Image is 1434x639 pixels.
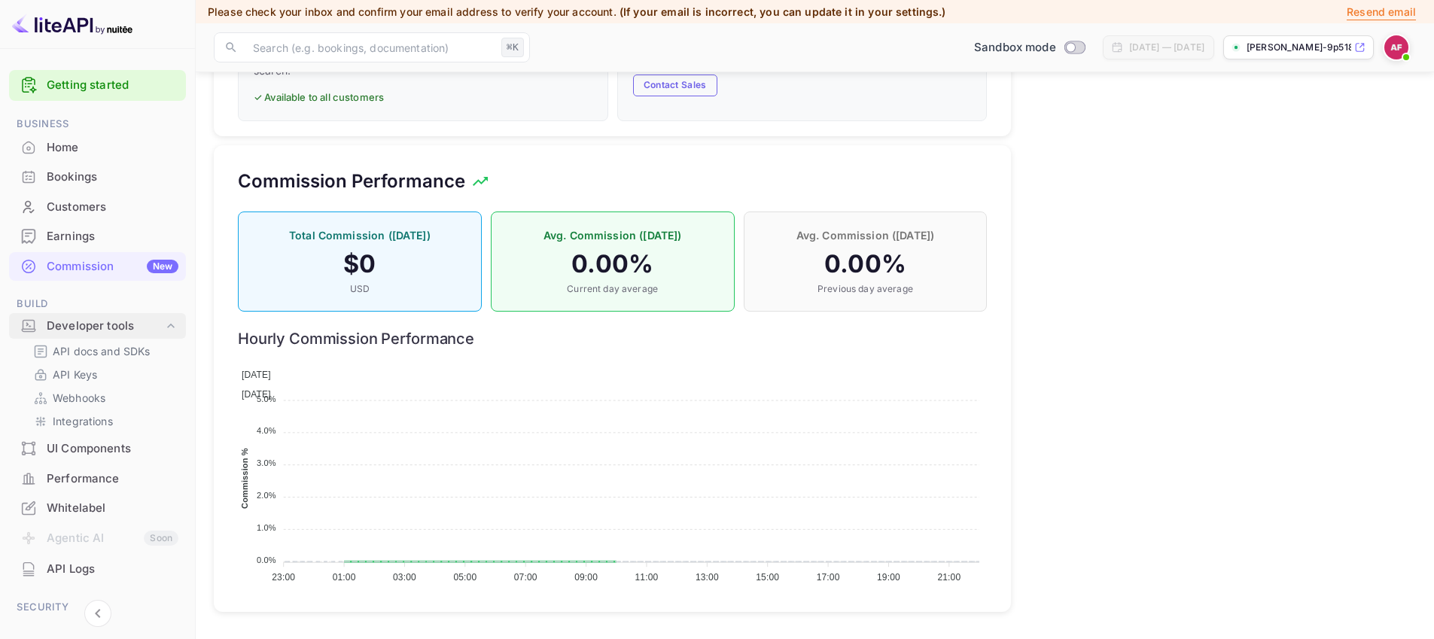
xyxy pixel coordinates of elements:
[9,464,186,492] a: Performance
[974,39,1056,56] span: Sandbox mode
[9,296,186,312] span: Build
[254,227,466,243] p: Total Commission ([DATE])
[53,413,113,429] p: Integrations
[9,252,186,280] a: CommissionNew
[1247,41,1351,54] p: [PERSON_NAME]-9p518...
[9,222,186,251] div: Earnings
[756,572,779,583] tspan: 15:00
[620,5,946,18] span: (If your email is incorrect, you can update it in your settings.)
[9,464,186,494] div: Performance
[333,572,356,583] tspan: 01:00
[9,555,186,584] div: API Logs
[9,494,186,523] div: Whitelabel
[9,163,186,192] div: Bookings
[12,12,132,36] img: LiteAPI logo
[53,390,105,406] p: Webhooks
[9,193,186,221] a: Customers
[1347,4,1416,20] p: Resend email
[514,572,537,583] tspan: 07:00
[33,343,174,359] a: API docs and SDKs
[53,367,97,382] p: API Keys
[453,572,476,583] tspan: 05:00
[257,426,276,435] tspan: 4.0%
[242,389,271,400] span: [DATE]
[47,139,178,157] div: Home
[9,70,186,101] div: Getting started
[9,252,186,281] div: CommissionNew
[635,572,659,583] tspan: 11:00
[937,572,961,583] tspan: 21:00
[877,572,900,583] tspan: 19:00
[9,434,186,464] div: UI Components
[254,249,466,279] h4: $ 0
[9,599,186,616] span: Security
[507,227,719,243] p: Avg. Commission ([DATE])
[47,199,178,216] div: Customers
[147,260,178,273] div: New
[33,367,174,382] a: API Keys
[47,228,178,245] div: Earnings
[9,116,186,132] span: Business
[257,491,276,500] tspan: 2.0%
[257,523,276,532] tspan: 1.0%
[9,133,186,161] a: Home
[27,387,180,409] div: Webhooks
[9,555,186,583] a: API Logs
[47,470,178,488] div: Performance
[9,494,186,522] a: Whitelabel
[9,133,186,163] div: Home
[47,318,163,335] div: Developer tools
[1384,35,1408,59] img: Allison Fernagut
[760,227,972,243] p: Avg. Commission ([DATE])
[257,555,276,564] tspan: 0.0%
[244,32,495,62] input: Search (e.g. bookings, documentation)
[9,163,186,190] a: Bookings
[242,370,271,380] span: [DATE]
[574,572,598,583] tspan: 09:00
[696,572,719,583] tspan: 13:00
[84,600,111,627] button: Collapse navigation
[33,390,174,406] a: Webhooks
[9,313,186,339] div: Developer tools
[257,458,276,467] tspan: 3.0%
[257,394,276,403] tspan: 5.0%
[238,330,987,348] h6: Hourly Commission Performance
[27,410,180,432] div: Integrations
[760,249,972,279] h4: 0.00 %
[47,440,178,458] div: UI Components
[238,169,465,193] h5: Commission Performance
[760,282,972,296] p: Previous day average
[47,500,178,517] div: Whitelabel
[507,282,719,296] p: Current day average
[1129,41,1204,54] div: [DATE] — [DATE]
[507,249,719,279] h4: 0.00 %
[9,222,186,250] a: Earnings
[393,572,416,583] tspan: 03:00
[47,169,178,186] div: Bookings
[9,434,186,462] a: UI Components
[968,39,1091,56] div: Switch to Production mode
[53,343,151,359] p: API docs and SDKs
[254,282,466,296] p: USD
[27,364,180,385] div: API Keys
[33,413,174,429] a: Integrations
[9,193,186,222] div: Customers
[501,38,524,57] div: ⌘K
[272,572,295,583] tspan: 23:00
[633,75,717,96] button: Contact Sales
[817,572,840,583] tspan: 17:00
[27,340,180,362] div: API docs and SDKs
[254,90,592,105] p: ✓ Available to all customers
[47,561,178,578] div: API Logs
[47,77,178,94] a: Getting started
[47,258,178,275] div: Commission
[241,448,250,509] text: Commission %
[208,5,617,18] span: Please check your inbox and confirm your email address to verify your account.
